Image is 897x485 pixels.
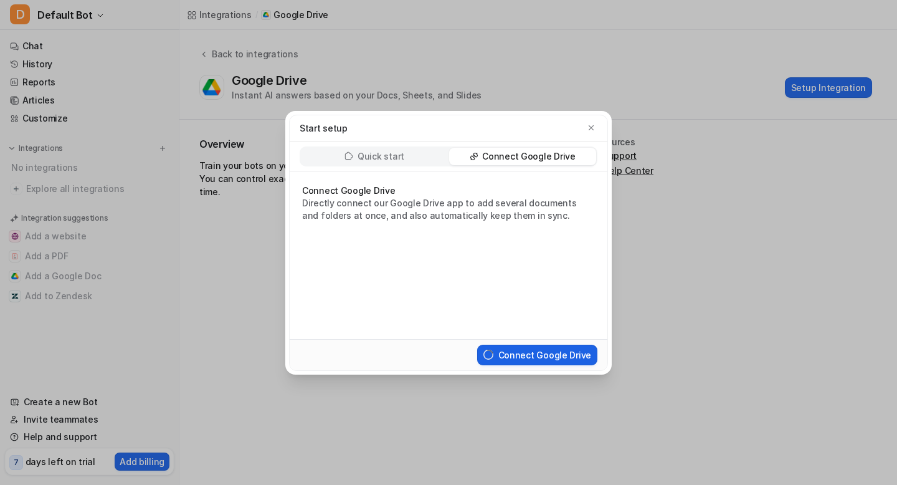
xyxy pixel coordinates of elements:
[482,150,575,163] p: Connect Google Drive
[477,345,597,365] button: Connect Google Drive
[302,197,595,222] p: Directly connect our Google Drive app to add several documents and folders at once, and also auto...
[300,122,348,135] p: Start setup
[302,185,595,197] p: Connect Google Drive
[358,150,404,163] p: Quick start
